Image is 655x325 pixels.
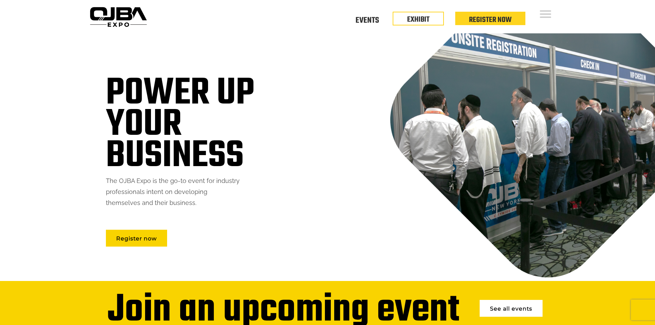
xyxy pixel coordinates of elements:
[480,300,543,317] a: See all events
[469,14,512,26] a: Register Now
[106,175,254,208] p: The OJBA Expo is the go-to event for industry professionals intent on developing themselves and t...
[407,14,429,25] a: EXHIBIT
[106,78,254,172] h1: Power up your business
[106,230,167,247] a: Register now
